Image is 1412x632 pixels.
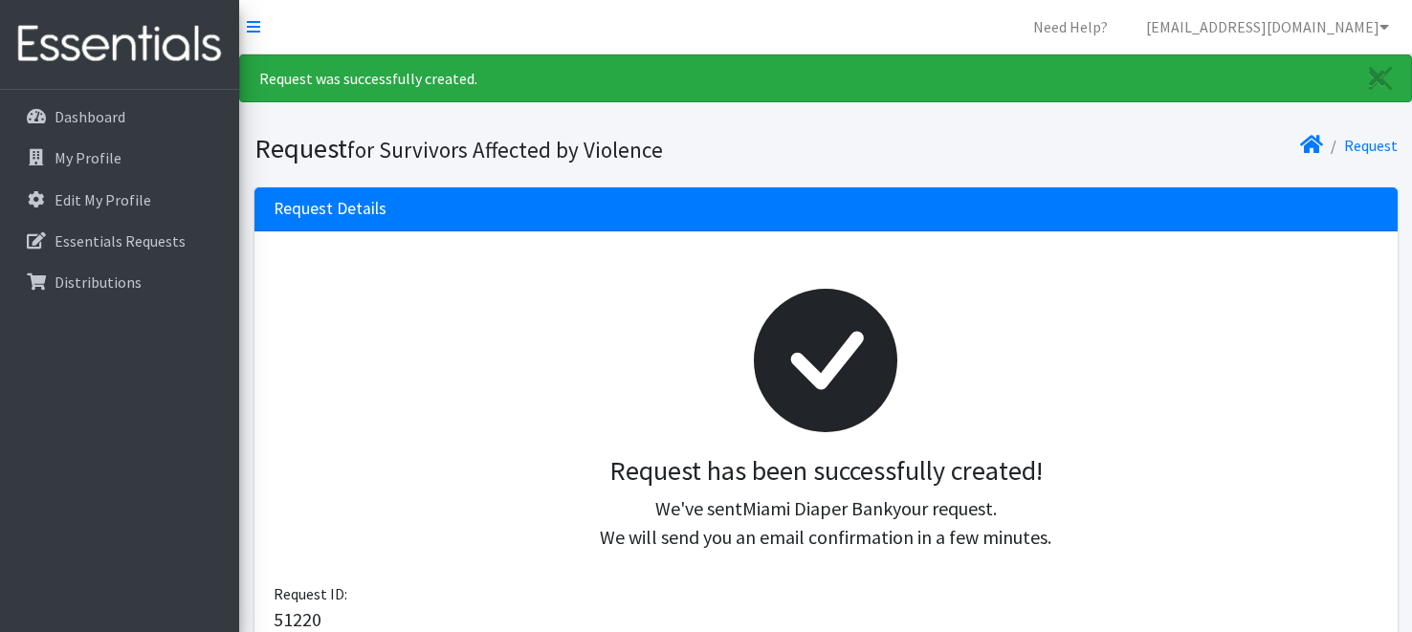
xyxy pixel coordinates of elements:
a: Need Help? [1018,8,1123,46]
p: Edit My Profile [55,190,151,209]
p: We've sent your request. We will send you an email confirmation in a few minutes. [289,494,1363,552]
small: for Survivors Affected by Violence [347,136,663,163]
img: HumanEssentials [8,12,232,76]
a: Edit My Profile [8,181,232,219]
p: Distributions [55,272,142,292]
a: Distributions [8,263,232,301]
p: Essentials Requests [55,231,186,251]
h3: Request Details [274,199,386,219]
div: Request was successfully created. [239,54,1412,102]
span: Request ID: [274,584,347,603]
a: My Profile [8,139,232,177]
a: Close [1350,55,1411,101]
a: Dashboard [8,98,232,136]
a: [EMAIL_ADDRESS][DOMAIN_NAME] [1131,8,1404,46]
a: Essentials Requests [8,222,232,260]
a: Request [1344,136,1398,155]
span: Miami Diaper Bank [742,496,893,520]
h3: Request has been successfully created! [289,455,1363,488]
p: My Profile [55,148,121,167]
h1: Request [254,132,819,165]
p: Dashboard [55,107,125,126]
